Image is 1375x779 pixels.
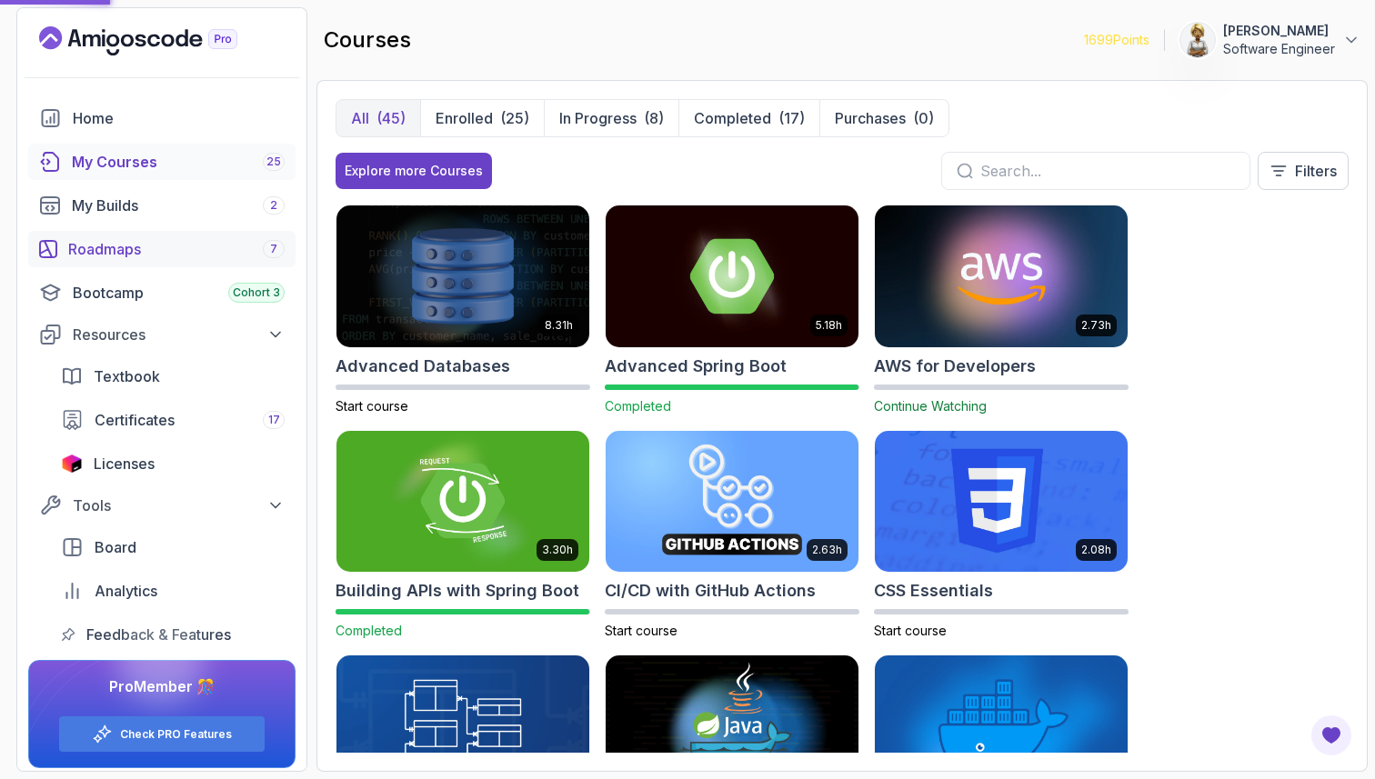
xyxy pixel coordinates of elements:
[336,430,590,641] a: Building APIs with Spring Boot card3.30hBuilding APIs with Spring BootCompleted
[678,100,819,136] button: Completed(17)
[120,727,232,742] a: Check PRO Features
[544,100,678,136] button: In Progress(8)
[606,205,858,347] img: Advanced Spring Boot card
[819,100,948,136] button: Purchases(0)
[980,160,1235,182] input: Search...
[545,318,573,333] p: 8.31h
[50,402,296,438] a: certificates
[500,107,529,129] div: (25)
[73,324,285,345] div: Resources
[28,187,296,224] a: builds
[694,107,771,129] p: Completed
[1179,22,1360,58] button: user profile image[PERSON_NAME]Software Engineer
[336,578,579,604] h2: Building APIs with Spring Boot
[95,536,136,558] span: Board
[86,624,231,645] span: Feedback & Features
[95,409,175,431] span: Certificates
[266,155,281,169] span: 25
[1258,152,1349,190] button: Filters
[1081,318,1111,333] p: 2.73h
[28,318,296,351] button: Resources
[1180,23,1215,57] img: user profile image
[542,543,573,557] p: 3.30h
[336,623,402,638] span: Completed
[95,580,157,602] span: Analytics
[233,285,280,300] span: Cohort 3
[874,578,993,604] h2: CSS Essentials
[50,616,296,653] a: feedback
[61,454,83,473] img: jetbrains icon
[39,26,279,55] a: Landing page
[812,543,842,557] p: 2.63h
[1310,714,1353,757] button: Open Feedback Button
[1223,40,1335,58] p: Software Engineer
[1081,543,1111,557] p: 2.08h
[73,494,285,516] div: Tools
[874,205,1129,415] a: AWS for Developers card2.73hAWS for DevelopersContinue Watching
[605,205,859,415] a: Advanced Spring Boot card5.18hAdvanced Spring BootCompleted
[336,354,510,379] h2: Advanced Databases
[94,453,155,474] span: Licenses
[336,100,420,136] button: All(45)
[913,107,934,129] div: (0)
[559,107,637,129] p: In Progress
[874,354,1036,379] h2: AWS for Developers
[28,100,296,136] a: home
[336,153,492,189] button: Explore more Courses
[778,107,805,129] div: (17)
[436,107,493,129] p: Enrolled
[28,489,296,522] button: Tools
[336,205,589,347] img: Advanced Databases card
[94,365,160,387] span: Textbook
[420,100,544,136] button: Enrolled(25)
[336,431,589,573] img: Building APIs with Spring Boot card
[1084,31,1149,49] p: 1699 Points
[73,107,285,129] div: Home
[50,358,296,394] a: textbook
[58,715,266,753] button: Check PRO Features
[50,573,296,609] a: analytics
[50,529,296,565] a: board
[270,242,277,256] span: 7
[345,162,483,180] div: Explore more Courses
[605,578,816,604] h2: CI/CD with GitHub Actions
[875,431,1128,573] img: CSS Essentials card
[1295,160,1337,182] p: Filters
[875,205,1128,347] img: AWS for Developers card
[73,282,285,304] div: Bootcamp
[644,107,664,129] div: (8)
[874,398,987,414] span: Continue Watching
[605,398,671,414] span: Completed
[50,445,296,482] a: licenses
[605,623,677,638] span: Start course
[28,275,296,311] a: bootcamp
[28,144,296,180] a: courses
[605,354,787,379] h2: Advanced Spring Boot
[68,238,285,260] div: Roadmaps
[351,107,369,129] p: All
[1223,22,1335,40] p: [PERSON_NAME]
[268,413,280,427] span: 17
[874,623,947,638] span: Start course
[835,107,906,129] p: Purchases
[72,195,285,216] div: My Builds
[606,431,858,573] img: CI/CD with GitHub Actions card
[324,25,411,55] h2: courses
[336,398,408,414] span: Start course
[28,231,296,267] a: roadmaps
[270,198,277,213] span: 2
[72,151,285,173] div: My Courses
[376,107,406,129] div: (45)
[816,318,842,333] p: 5.18h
